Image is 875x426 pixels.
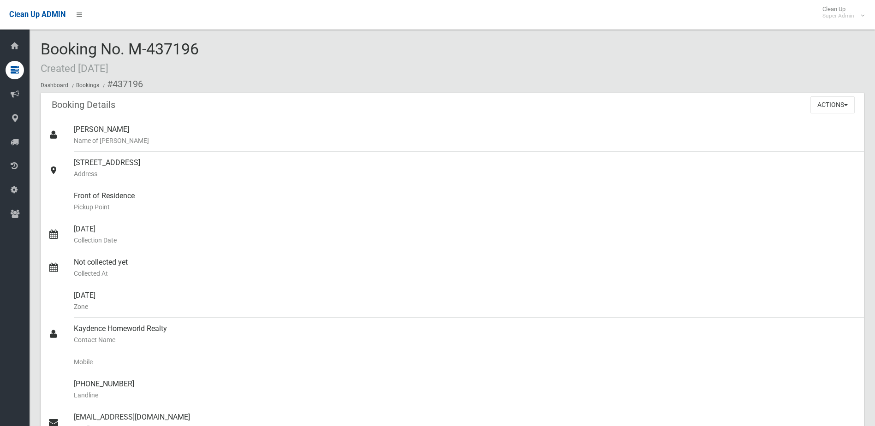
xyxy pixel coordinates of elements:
div: Kaydence Homeworld Realty [74,318,857,351]
a: Bookings [76,82,99,89]
header: Booking Details [41,96,126,114]
small: Contact Name [74,334,857,345]
span: Booking No. M-437196 [41,40,199,76]
li: #437196 [101,76,143,93]
small: Pickup Point [74,201,857,213]
small: Created [DATE] [41,62,108,74]
span: Clean Up [818,6,863,19]
small: Collected At [74,268,857,279]
div: [STREET_ADDRESS] [74,152,857,185]
small: Name of [PERSON_NAME] [74,135,857,146]
div: Not collected yet [74,251,857,284]
span: Clean Up ADMIN [9,10,65,19]
div: [PHONE_NUMBER] [74,373,857,406]
button: Actions [810,96,855,113]
small: Zone [74,301,857,312]
div: [PERSON_NAME] [74,118,857,152]
small: Collection Date [74,235,857,246]
div: [DATE] [74,284,857,318]
a: Dashboard [41,82,68,89]
div: [DATE] [74,218,857,251]
small: Landline [74,390,857,401]
div: Front of Residence [74,185,857,218]
small: Super Admin [822,12,854,19]
small: Mobile [74,356,857,367]
small: Address [74,168,857,179]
